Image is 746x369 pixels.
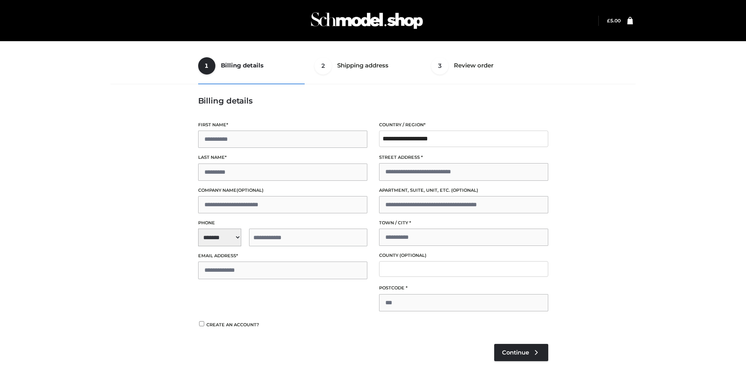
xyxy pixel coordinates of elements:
[198,219,367,227] label: Phone
[502,349,529,356] span: Continue
[198,321,205,326] input: Create an account?
[399,253,426,258] span: (optional)
[379,154,548,161] label: Street address
[379,284,548,292] label: Postcode
[198,96,548,105] h3: Billing details
[451,187,478,193] span: (optional)
[198,121,367,129] label: First name
[607,18,621,24] bdi: 5.00
[237,187,264,193] span: (optional)
[379,187,548,194] label: Apartment, suite, unit, etc.
[206,322,259,327] span: Create an account?
[494,344,548,361] a: Continue
[379,219,548,227] label: Town / City
[607,18,610,24] span: £
[198,187,367,194] label: Company name
[308,5,426,36] img: Schmodel Admin 964
[198,154,367,161] label: Last name
[379,252,548,259] label: County
[379,121,548,129] label: Country / Region
[198,252,367,260] label: Email address
[607,18,621,24] a: £5.00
